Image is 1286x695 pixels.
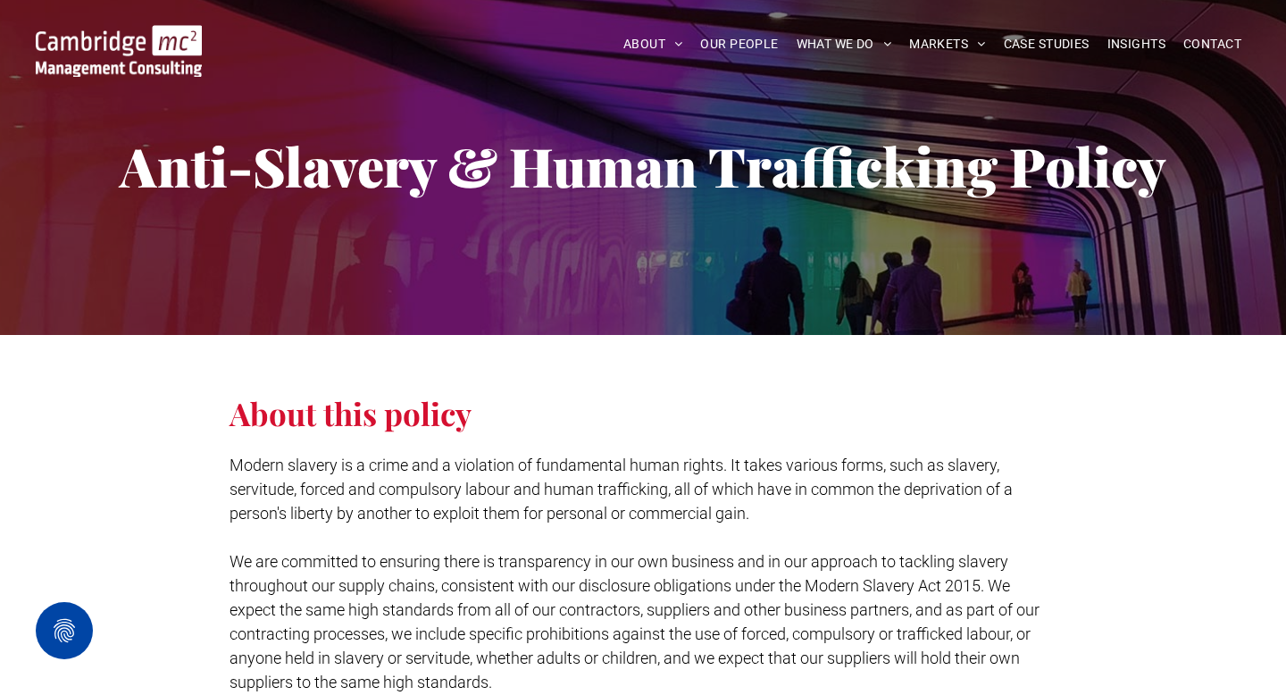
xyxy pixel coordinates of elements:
a: MARKETS [900,30,994,58]
a: INSIGHTS [1098,30,1174,58]
span: About this policy [230,392,472,434]
span: Modern slavery is a crime and a violation of fundamental human rights. It takes various forms, su... [230,456,1013,523]
img: Go to Homepage [36,25,202,77]
a: WHAT WE DO [788,30,901,58]
strong: Anti-Slavery & Human Trafficking Policy [120,130,1166,201]
a: OUR PEOPLE [691,30,787,58]
a: ABOUT [614,30,692,58]
span: We are committed to ensuring there is transparency in our own business and in our approach to tac... [230,552,1040,691]
a: CONTACT [1174,30,1250,58]
a: CASE STUDIES [995,30,1098,58]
